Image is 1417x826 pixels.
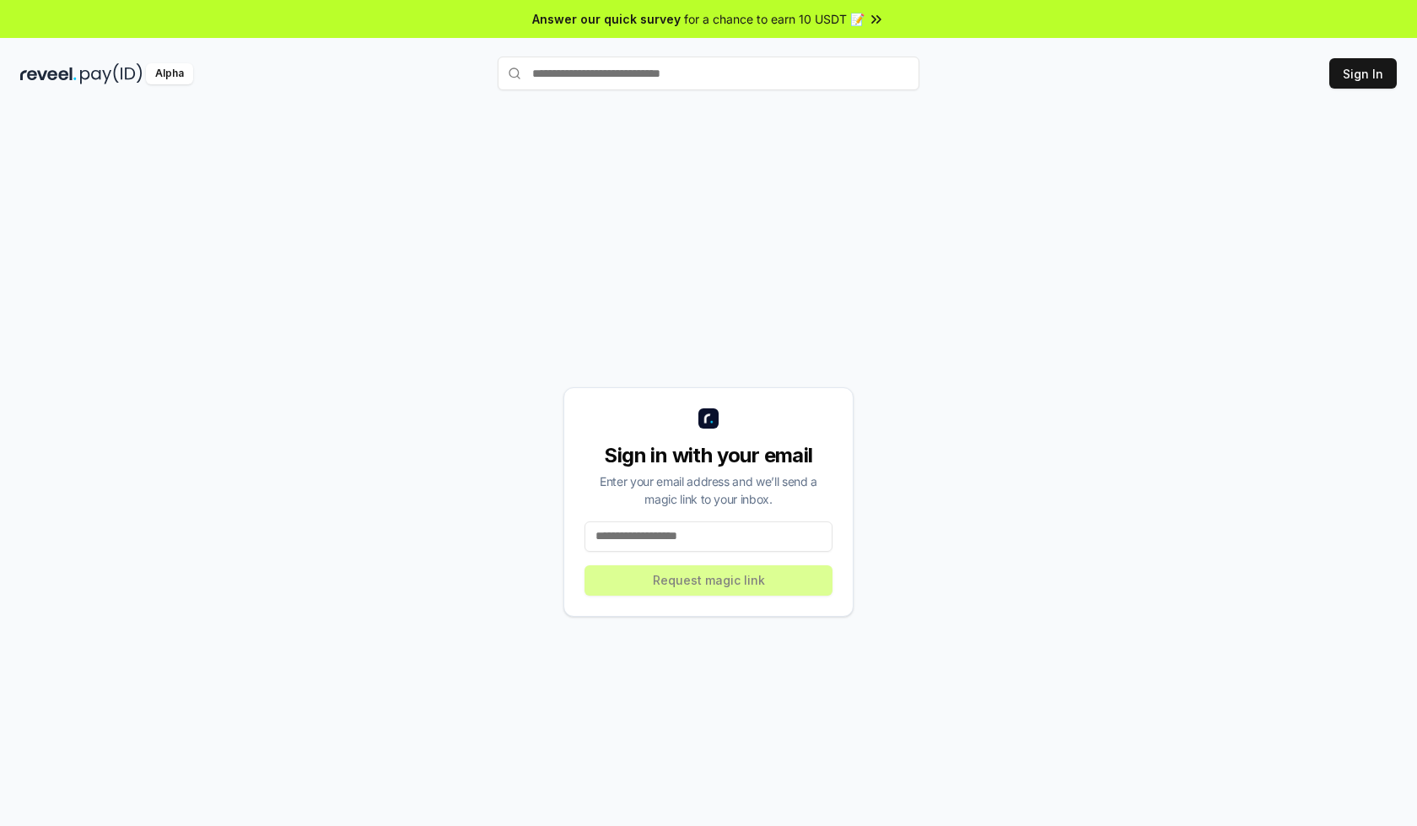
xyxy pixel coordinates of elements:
[1329,58,1397,89] button: Sign In
[684,10,865,28] span: for a chance to earn 10 USDT 📝
[20,63,77,84] img: reveel_dark
[698,408,719,429] img: logo_small
[585,472,832,508] div: Enter your email address and we’ll send a magic link to your inbox.
[146,63,193,84] div: Alpha
[585,442,832,469] div: Sign in with your email
[532,10,681,28] span: Answer our quick survey
[80,63,143,84] img: pay_id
